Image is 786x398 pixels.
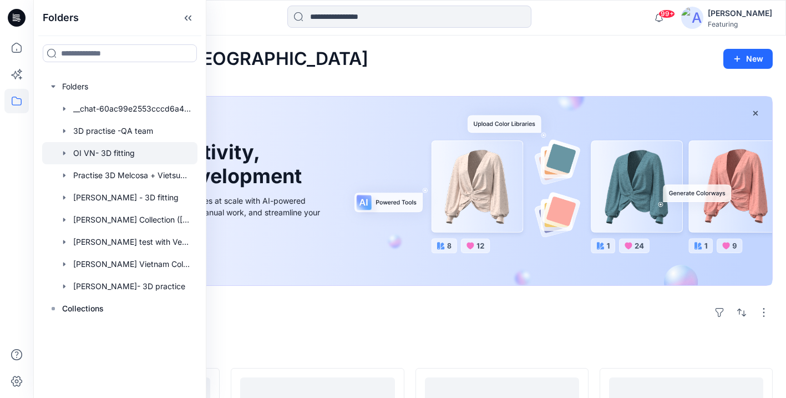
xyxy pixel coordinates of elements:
[47,344,773,357] h4: Styles
[62,302,104,315] p: Collections
[708,20,772,28] div: Featuring
[723,49,773,69] button: New
[708,7,772,20] div: [PERSON_NAME]
[47,49,368,69] h2: Welcome back, [GEOGRAPHIC_DATA]
[658,9,675,18] span: 99+
[681,7,703,29] img: avatar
